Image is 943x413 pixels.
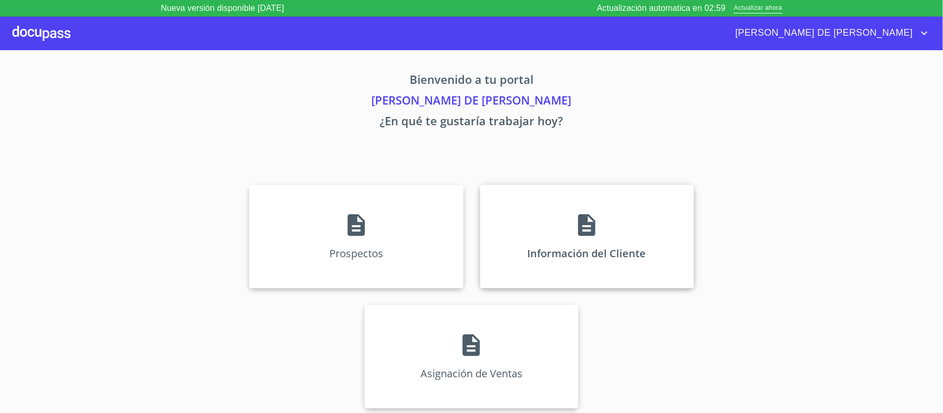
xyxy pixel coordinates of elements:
p: Nueva versión disponible [DATE] [161,2,284,14]
button: account of current user [728,25,931,41]
span: Actualizar ahora [734,3,782,14]
span: [PERSON_NAME] DE [PERSON_NAME] [728,25,918,41]
p: ¿En qué te gustaría trabajar hoy? [153,112,791,133]
p: Bienvenido a tu portal [153,71,791,92]
p: Prospectos [329,246,383,260]
p: Información del Cliente [528,246,646,260]
p: Actualización automatica en 02:59 [597,2,726,14]
p: [PERSON_NAME] DE [PERSON_NAME] [153,92,791,112]
p: Asignación de Ventas [420,366,523,380]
